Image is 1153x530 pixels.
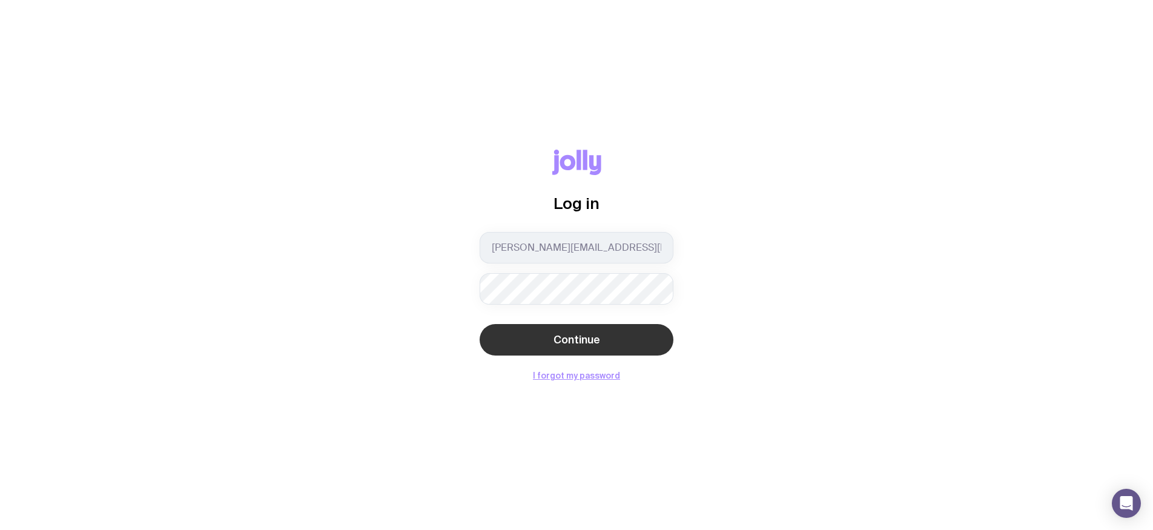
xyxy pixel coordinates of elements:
div: Open Intercom Messenger [1112,489,1141,518]
button: I forgot my password [533,371,620,380]
span: Continue [553,333,600,347]
button: Continue [480,324,673,356]
input: you@email.com [480,232,673,263]
span: Log in [553,194,600,212]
